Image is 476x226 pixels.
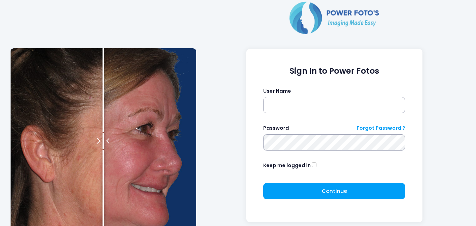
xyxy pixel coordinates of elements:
[263,66,405,76] h1: Sign In to Power Fotos
[263,183,405,199] button: Continue
[322,187,347,195] span: Continue
[263,162,311,169] label: Keep me logged in
[263,124,289,132] label: Password
[357,124,405,132] a: Forgot Password ?
[263,87,291,95] label: User Name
